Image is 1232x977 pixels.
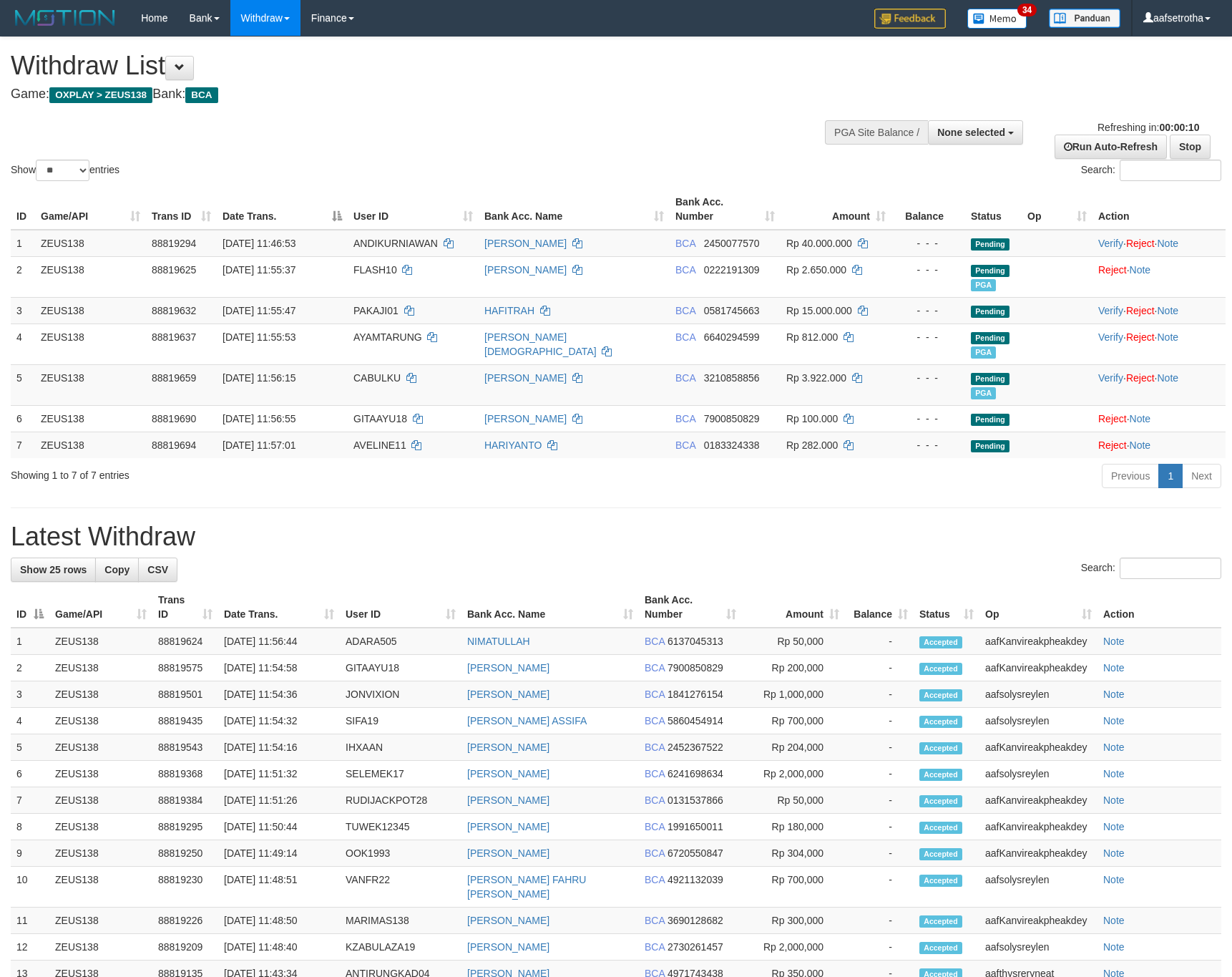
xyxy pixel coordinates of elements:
td: 88819384 [152,787,218,814]
div: Showing 1 to 7 of 7 entries [11,462,503,482]
span: Marked by aafsolysreylen [971,387,996,399]
td: - [845,787,914,814]
span: BCA [675,372,695,384]
span: Rp 282.000 [786,439,838,451]
th: Status: activate to sort column ascending [914,587,979,628]
td: ZEUS138 [49,787,152,814]
td: 6 [11,761,49,787]
th: Trans ID: activate to sort column ascending [152,587,218,628]
a: Note [1130,439,1151,451]
td: 4 [11,324,35,364]
td: aafKanvireakpheakdey [979,787,1097,814]
a: [PERSON_NAME] [467,689,549,700]
span: 88819690 [152,413,196,424]
div: - - - [897,303,959,318]
a: Note [1103,847,1125,859]
span: Pending [971,238,1009,251]
td: 1 [11,628,49,655]
span: Copy 7900850829 to clipboard [704,413,760,424]
label: Show entries [11,160,119,181]
td: Rp 304,000 [742,840,845,867]
th: Status [965,189,1022,230]
a: [PERSON_NAME] [467,941,549,953]
span: Copy 2450077570 to clipboard [704,238,760,249]
td: aafsolysreylen [979,761,1097,787]
span: Accepted [919,795,962,807]
span: 88819659 [152,372,196,384]
td: aafKanvireakpheakdey [979,814,1097,840]
span: Accepted [919,769,962,781]
span: Accepted [919,848,962,860]
div: - - - [897,330,959,344]
div: - - - [897,371,959,385]
span: BCA [645,821,665,832]
td: JONVIXION [340,681,461,708]
span: BCA [675,238,695,249]
span: GITAAYU18 [353,413,407,424]
span: Copy 1991650011 to clipboard [668,821,723,832]
td: ZEUS138 [49,840,152,867]
td: [DATE] 11:56:44 [218,628,340,655]
span: Pending [971,414,1009,426]
td: [DATE] 11:51:26 [218,787,340,814]
td: ZEUS138 [49,867,152,908]
td: ZEUS138 [35,230,146,257]
a: Reject [1098,264,1127,276]
a: [PERSON_NAME] [484,413,567,424]
a: Note [1157,238,1178,249]
a: Note [1103,768,1125,779]
span: Marked by aafsolysreylen [971,346,996,359]
th: Game/API: activate to sort column ascending [49,587,152,628]
span: BCA [645,689,665,700]
td: SELEMEK17 [340,761,461,787]
span: Copy 6137045313 to clipboard [668,636,723,647]
span: 88819632 [152,305,196,316]
td: 5 [11,364,35,405]
td: 11 [11,908,49,934]
span: Marked by aafsolysreylen [971,279,996,291]
th: ID: activate to sort column descending [11,587,49,628]
span: Copy 5860454914 to clipboard [668,715,723,726]
span: Copy 3210858856 to clipboard [704,372,760,384]
th: Date Trans.: activate to sort column ascending [218,587,340,628]
th: Op: activate to sort column ascending [979,587,1097,628]
td: 88819230 [152,867,218,908]
th: Amount: activate to sort column ascending [742,587,845,628]
a: Note [1103,636,1125,647]
td: Rp 50,000 [742,787,845,814]
img: panduan.png [1049,9,1120,28]
span: Pending [971,306,1009,318]
td: aafsolysreylen [979,681,1097,708]
span: Rp 2.650.000 [786,264,846,276]
div: - - - [897,263,959,277]
div: - - - [897,236,959,251]
span: Copy 4921132039 to clipboard [668,874,723,885]
td: Rp 50,000 [742,628,845,655]
td: · [1092,405,1226,432]
a: Note [1103,821,1125,832]
td: ZEUS138 [35,405,146,432]
td: 88819575 [152,655,218,681]
span: [DATE] 11:55:53 [223,331,295,343]
td: · · [1092,324,1226,364]
span: BCA [645,742,665,753]
div: - - - [897,438,959,452]
td: Rp 700,000 [742,708,845,734]
a: Note [1103,742,1125,753]
label: Search: [1081,558,1221,579]
td: 2 [11,655,49,681]
td: TUWEK12345 [340,814,461,840]
h1: Latest Withdraw [11,522,1221,551]
td: ADARA505 [340,628,461,655]
span: [DATE] 11:46:53 [223,238,295,249]
td: 9 [11,840,49,867]
th: Game/API: activate to sort column ascending [35,189,146,230]
span: Rp 15.000.000 [786,305,852,316]
span: BCA [675,331,695,343]
a: [PERSON_NAME] [467,794,549,806]
td: IHXAAN [340,734,461,761]
a: Note [1157,305,1178,316]
td: · · [1092,364,1226,405]
span: Accepted [919,636,962,648]
span: None selected [937,127,1005,138]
